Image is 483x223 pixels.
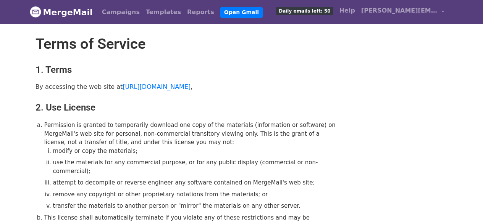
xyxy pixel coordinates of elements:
span: [PERSON_NAME][EMAIL_ADDRESS][DOMAIN_NAME] [361,6,438,15]
a: [PERSON_NAME][EMAIL_ADDRESS][DOMAIN_NAME] [358,3,447,21]
li: Permission is granted to temporarily download one copy of the materials (information or software)... [44,121,342,210]
li: remove any copyright or other proprietary notations from the materials; or [53,190,342,199]
a: [URL][DOMAIN_NAME] [123,83,191,90]
li: modify or copy the materials; [53,147,342,156]
p: By accessing the web site at , [36,83,342,91]
a: Reports [184,5,217,20]
span: Daily emails left: 50 [276,7,333,15]
h3: 1. Terms [36,64,342,75]
a: Templates [143,5,184,20]
li: attempt to decompile or reverse engineer any software contained on MergeMail's web site; [53,178,342,187]
img: MergeMail logo [30,6,41,18]
li: transfer the materials to another person or "mirror" the materials on any other server. [53,202,342,210]
a: Open Gmail [220,7,263,18]
a: MergeMail [30,4,93,20]
h3: 2. Use License [36,102,342,113]
a: Daily emails left: 50 [273,3,336,18]
a: Help [336,3,358,18]
a: Campaigns [99,5,143,20]
li: use the materials for any commercial purpose, or for any public display (commercial or non-commer... [53,158,342,175]
h1: Terms of Service [36,35,342,53]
